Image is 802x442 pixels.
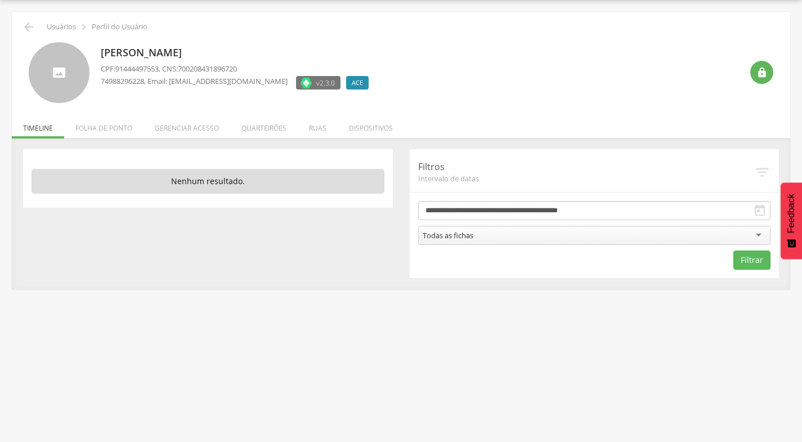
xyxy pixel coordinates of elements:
[101,64,374,74] p: CPF: , CNS:
[101,76,288,87] p: , Email: [EMAIL_ADDRESS][DOMAIN_NAME]
[750,61,773,84] div: Resetar senha
[92,23,147,32] p: Perfil do Usuário
[64,112,144,139] li: Folha de ponto
[32,169,384,194] p: Nenhum resultado.
[418,173,754,184] span: Intervalo de datas
[781,182,802,259] button: Feedback - Mostrar pesquisa
[230,112,298,139] li: Quarteirões
[753,204,767,217] i: 
[733,251,770,270] button: Filtrar
[144,112,230,139] li: Gerenciar acesso
[22,20,35,34] i: Voltar
[296,76,340,90] label: Versão do aplicativo
[78,21,90,33] i: 
[178,64,237,74] span: 700208431896720
[47,23,76,32] p: Usuários
[423,230,473,240] div: Todas as fichas
[316,77,335,88] span: v2.3.0
[298,112,338,139] li: Ruas
[418,160,754,173] p: Filtros
[101,46,374,60] p: [PERSON_NAME]
[786,194,796,233] span: Feedback
[115,64,159,74] span: 91444497553
[101,76,144,86] span: 74988296228
[754,164,770,181] i: 
[756,67,768,78] i: 
[352,78,363,87] span: ACE
[338,112,404,139] li: Dispositivos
